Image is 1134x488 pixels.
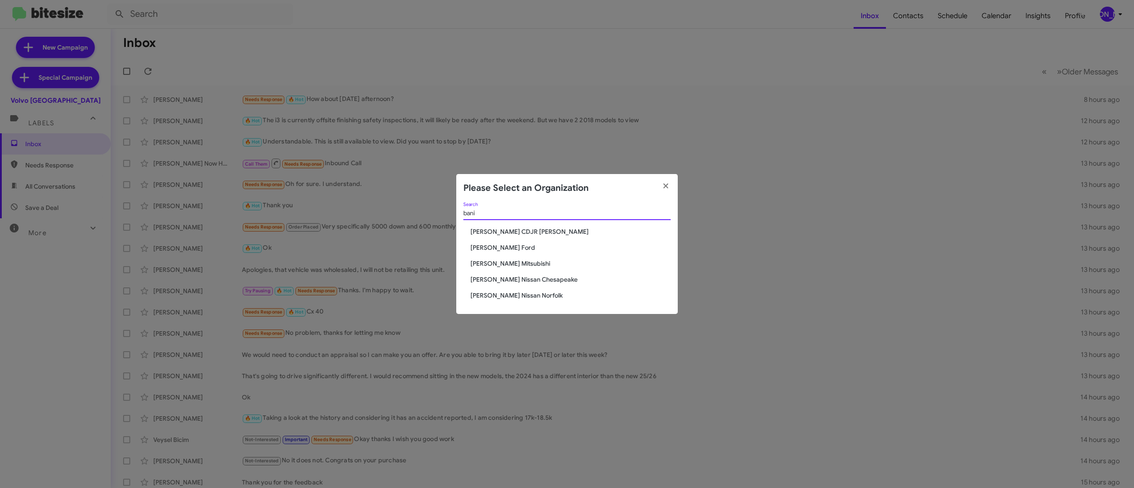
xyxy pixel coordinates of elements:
span: [PERSON_NAME] CDJR [PERSON_NAME] [470,227,671,236]
span: [PERSON_NAME] Ford [470,243,671,252]
span: [PERSON_NAME] Nissan Norfolk [470,291,671,300]
h2: Please Select an Organization [463,181,589,195]
span: [PERSON_NAME] Nissan Chesapeake [470,275,671,284]
span: [PERSON_NAME] Mitsubishi [470,259,671,268]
